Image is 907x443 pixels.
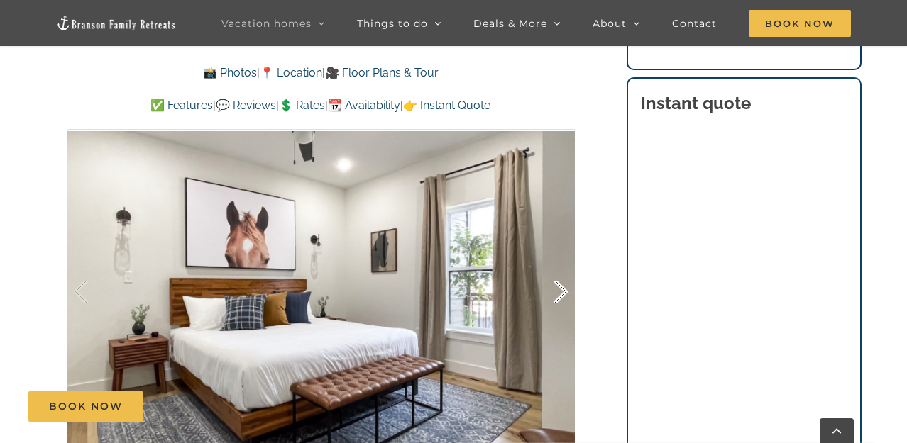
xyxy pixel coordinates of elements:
a: 📸 Photos [203,66,257,79]
a: 👉 Instant Quote [403,99,490,112]
span: Vacation homes [221,18,312,28]
span: Book Now [749,10,851,37]
p: | | | | [67,96,575,115]
a: 📆 Availability [328,99,400,112]
a: 📍 Location [260,66,322,79]
span: Things to do [357,18,428,28]
span: About [593,18,627,28]
span: Contact [672,18,717,28]
span: Book Now [49,400,123,413]
strong: Instant quote [641,93,751,113]
a: Book Now [28,391,143,422]
a: 💬 Reviews [216,99,276,112]
img: Branson Family Retreats Logo [56,15,177,31]
p: | | [67,64,575,82]
a: ✅ Features [150,99,213,112]
a: 🎥 Floor Plans & Tour [325,66,439,79]
span: Deals & More [473,18,547,28]
a: 💲 Rates [279,99,325,112]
